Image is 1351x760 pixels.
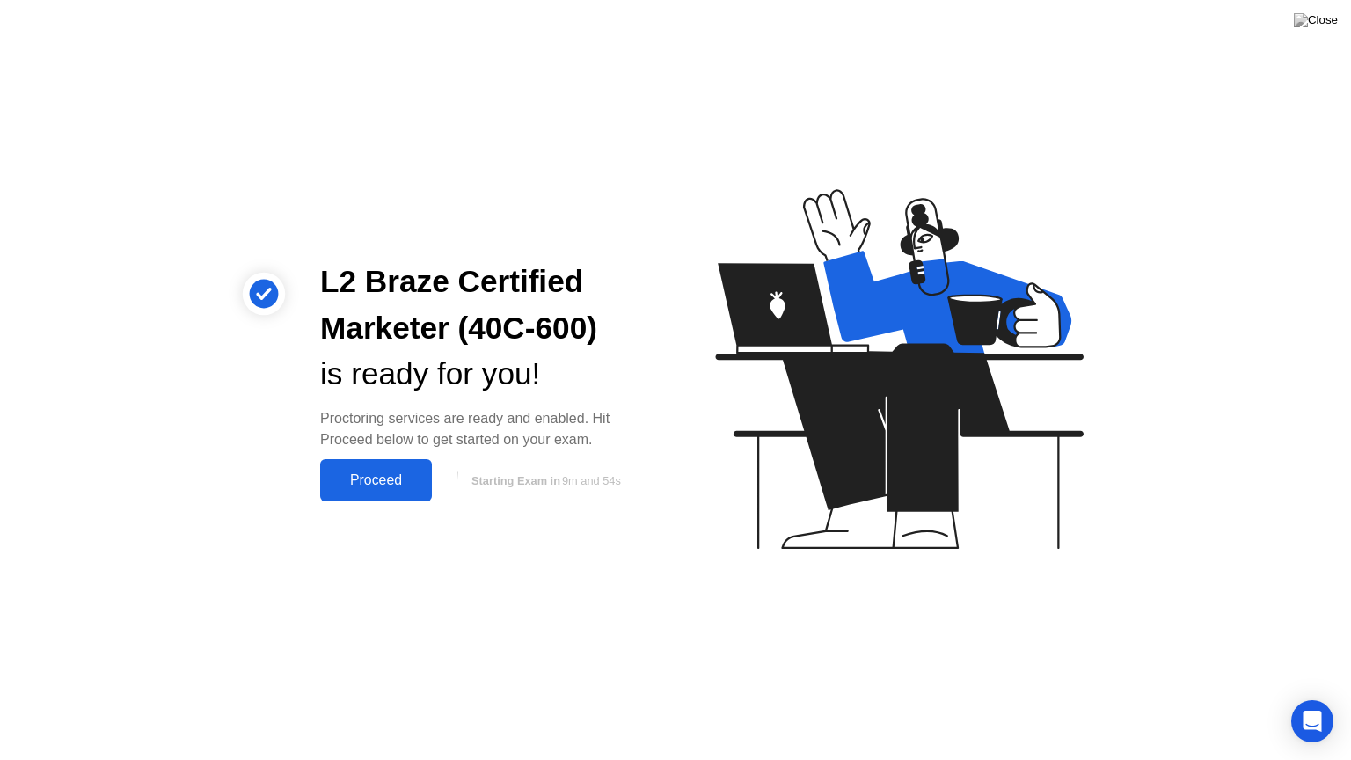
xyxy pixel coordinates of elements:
[1294,13,1338,27] img: Close
[320,351,647,398] div: is ready for you!
[320,459,432,501] button: Proceed
[320,259,647,352] div: L2 Braze Certified Marketer (40C-600)
[320,408,647,450] div: Proctoring services are ready and enabled. Hit Proceed below to get started on your exam.
[1291,700,1333,742] div: Open Intercom Messenger
[562,474,621,487] span: 9m and 54s
[441,464,647,497] button: Starting Exam in9m and 54s
[325,472,427,488] div: Proceed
